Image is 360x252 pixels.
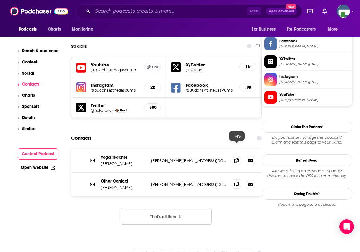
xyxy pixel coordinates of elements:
[72,25,93,34] span: Monitoring
[262,135,352,140] span: Do you host or manage this podcast?
[328,25,338,34] span: More
[93,6,247,16] input: Search podcasts, credits, & more...
[22,126,36,131] p: Similar
[283,24,325,35] button: open menu
[71,132,91,144] h2: Contacts
[76,82,86,92] img: iconImage
[264,73,350,86] a: Instagram[DOMAIN_NAME][URL]
[149,105,156,110] h5: 580
[91,102,139,108] h5: Twitter
[91,88,139,92] a: @buddhaatthegaspump
[18,104,40,115] button: Sponsors
[18,115,36,126] button: Details
[120,108,127,112] span: Host
[247,24,283,35] button: open menu
[91,62,139,68] h5: Youtube
[229,131,245,141] div: Copy
[18,93,35,104] button: Charts
[279,56,350,62] span: X/Twitter
[76,4,302,18] div: Search podcasts, credits, & more...
[22,104,39,109] p: Sponsors
[22,115,35,120] p: Details
[262,121,352,133] button: Claim This Podcast
[262,202,352,207] div: Report this page as a duplicate.
[48,25,61,34] span: Charts
[337,5,350,18] img: User Profile
[18,60,38,71] button: Content
[279,80,350,84] span: instagram.com/buddhaatthegaspump
[320,6,329,16] a: Show notifications dropdown
[186,68,234,72] a: @batgap
[279,98,350,102] span: https://www.youtube.com/@buddhaatthegaspump
[18,71,35,82] button: Social
[266,8,297,15] button: Open AdvancedNew
[152,65,159,69] span: Link
[101,179,146,184] p: Other Contact
[91,68,139,72] a: @buddhaatthegaspump
[279,38,350,44] span: Facebook
[279,92,350,97] span: YouTube
[18,48,59,60] button: Reach & Audience
[262,154,352,166] button: Refresh Feed
[18,126,36,137] button: Similar
[15,24,45,35] button: open menu
[151,158,227,163] p: [PERSON_NAME][EMAIL_ADDRESS][DOMAIN_NAME]
[91,108,113,113] a: @rickarcher
[22,82,39,87] p: Contacts
[22,71,34,76] p: Social
[186,62,234,68] h5: X/Twitter
[101,155,146,160] p: Yoga Teacher
[245,64,251,69] h5: 1k
[121,208,212,225] button: Nothing here.
[337,5,350,18] span: Logged in as KCMedia
[101,161,146,166] p: [PERSON_NAME]
[279,62,350,66] span: twitter.com/batgap
[22,60,37,65] p: Content
[286,4,296,9] span: New
[91,82,139,88] h5: Instagram
[287,25,316,34] span: For Podcasters
[339,219,354,234] div: Open Intercom Messenger
[269,10,294,13] span: Open Advanced
[22,93,35,98] p: Charts
[71,40,87,52] h2: Socials
[262,188,352,200] a: Seeing Double?
[337,5,350,18] button: Show profile menu
[305,6,315,16] a: Show notifications dropdown
[22,48,58,53] p: Reach & Audience
[279,74,350,79] span: Instagram
[115,109,119,112] img: Rick Archer
[262,169,352,178] div: Are we missing an episode or update? Use this to check the RSS feed immediately.
[18,82,40,93] button: Contacts
[10,5,68,17] img: Podchaser - Follow, Share and Rate Podcasts
[262,135,352,145] div: Claim and edit this page to your liking.
[186,88,234,92] a: @BuddhaAtTheGasPump
[18,148,59,160] button: Contact Podcast
[68,24,101,35] button: open menu
[19,25,37,34] span: Podcasts
[101,185,146,190] p: [PERSON_NAME]
[21,165,55,170] a: Open Website
[247,7,261,15] span: Ctrl K
[252,25,276,34] span: For Business
[279,44,350,49] span: https://www.facebook.com/BuddhaAtTheGasPump
[44,24,64,35] a: Charts
[149,85,156,90] h5: 2k
[323,24,345,35] button: open menu
[264,55,350,68] a: X/Twitter[DOMAIN_NAME][URL]
[186,82,234,88] h5: Facebook
[151,182,227,187] p: [PERSON_NAME][EMAIL_ADDRESS][DOMAIN_NAME]
[245,85,251,90] h5: 19k
[144,63,161,71] a: Link
[264,37,350,50] a: Facebook[URL][DOMAIN_NAME]
[264,91,350,104] a: YouTube[URL][DOMAIN_NAME]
